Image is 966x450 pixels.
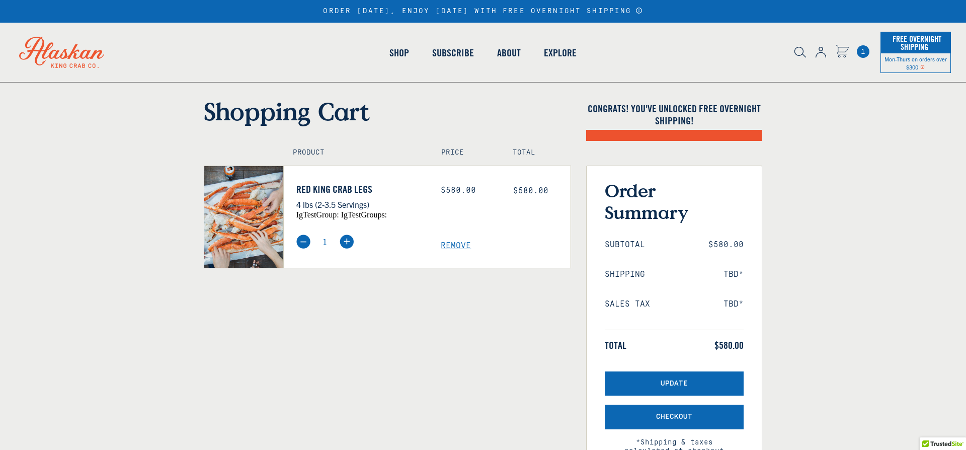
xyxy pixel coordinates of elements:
a: About [486,24,532,82]
span: Shipping Notice Icon [920,63,925,70]
span: Total [605,339,626,351]
h4: Total [513,148,562,157]
button: Update [605,371,744,396]
span: Checkout [656,413,692,421]
span: $580.00 [708,240,744,250]
a: Subscribe [421,24,486,82]
a: Explore [532,24,588,82]
span: Free Overnight Shipping [890,31,941,54]
a: Red King Crab Legs [296,183,426,195]
h4: Product [293,148,420,157]
img: Alaskan King Crab Co. logo [5,23,118,82]
img: plus [340,235,354,249]
a: Remove [441,241,571,251]
button: Checkout [605,405,744,429]
h4: Price [441,148,491,157]
span: Subtotal [605,240,645,250]
span: 1 [857,45,869,58]
a: Cart [857,45,869,58]
span: igTestGroups: [341,210,387,219]
h1: Shopping Cart [204,97,571,126]
a: Announcement Bar Modal [635,7,643,14]
span: $580.00 [714,339,744,351]
span: Mon-Thurs on orders over $300 [884,55,947,70]
span: Shipping [605,270,645,279]
img: search [794,47,806,58]
div: ORDER [DATE], ENJOY [DATE] WITH FREE OVERNIGHT SHIPPING [323,7,642,16]
a: Shop [378,24,421,82]
span: Update [661,380,688,388]
a: Cart [836,45,849,59]
span: Sales Tax [605,299,650,309]
img: minus [296,235,310,249]
h3: Order Summary [605,180,744,223]
span: igTestGroup: [296,210,339,219]
img: account [816,47,826,58]
img: Red King Crab Legs - 4 lbs (2-3.5 Servings) [204,166,283,268]
span: $580.00 [513,186,548,195]
div: $580.00 [441,186,498,195]
p: 4 lbs (2-3.5 Servings) [296,198,426,211]
h4: Congrats! You've unlocked FREE OVERNIGHT SHIPPING! [586,103,762,127]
